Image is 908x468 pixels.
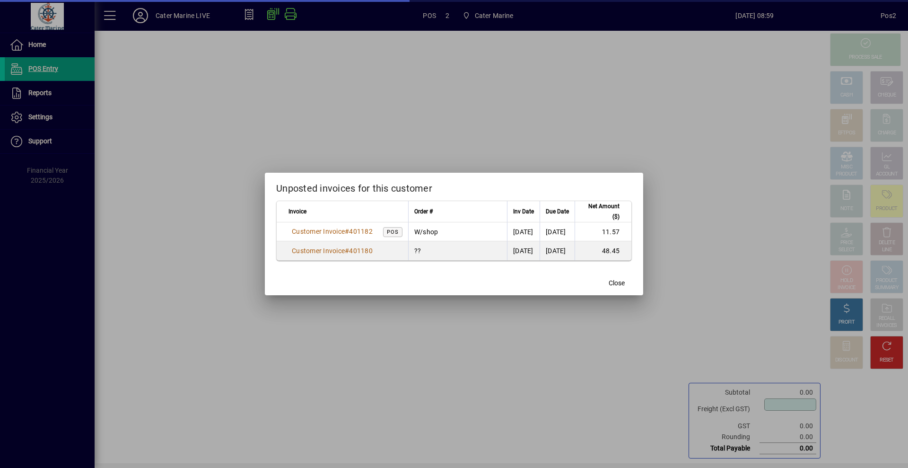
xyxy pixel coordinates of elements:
[602,274,632,291] button: Close
[345,247,349,255] span: #
[575,222,631,241] td: 11.57
[540,241,575,260] td: [DATE]
[292,228,345,235] span: Customer Invoice
[575,241,631,260] td: 48.45
[288,206,306,217] span: Invoice
[349,228,373,235] span: 401182
[513,206,534,217] span: Inv Date
[414,206,433,217] span: Order #
[414,228,438,236] span: W/shop
[387,229,399,235] span: POS
[546,206,569,217] span: Due Date
[507,222,540,241] td: [DATE]
[345,228,349,235] span: #
[265,173,643,200] h2: Unposted invoices for this customer
[540,222,575,241] td: [DATE]
[288,226,376,237] a: Customer Invoice#401182
[292,247,345,255] span: Customer Invoice
[581,201,620,222] span: Net Amount ($)
[414,247,421,255] span: ??
[609,278,625,288] span: Close
[349,247,373,255] span: 401180
[507,241,540,260] td: [DATE]
[288,246,376,256] a: Customer Invoice#401180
